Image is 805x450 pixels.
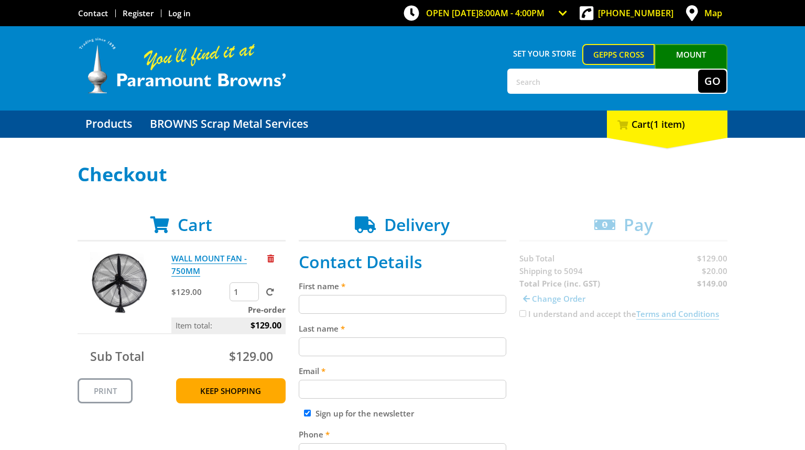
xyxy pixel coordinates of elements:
a: Go to the BROWNS Scrap Metal Services page [142,111,316,138]
div: Cart [607,111,727,138]
button: Go [698,70,726,93]
a: Go to the Products page [78,111,140,138]
span: 8:00am - 4:00pm [478,7,545,19]
span: $129.00 [251,317,281,333]
a: Go to the Contact page [78,8,108,18]
a: Log in [168,8,191,18]
p: $129.00 [171,286,227,298]
a: Gepps Cross [582,44,655,65]
a: Remove from cart [267,253,274,264]
label: First name [299,280,507,292]
input: Please enter your email address. [299,380,507,399]
input: Search [508,70,698,93]
span: Set your store [507,44,582,63]
p: Pre-order [171,303,286,316]
a: WALL MOUNT FAN - 750MM [171,253,247,277]
h2: Contact Details [299,252,507,272]
label: Email [299,365,507,377]
p: Item total: [171,317,286,333]
input: Please enter your first name. [299,295,507,314]
label: Last name [299,322,507,335]
span: (1 item) [650,118,685,130]
span: Sub Total [90,348,144,365]
img: Paramount Browns' [78,37,287,95]
h1: Checkout [78,164,727,185]
span: $129.00 [229,348,273,365]
a: Print [78,378,133,403]
span: Cart [178,213,212,236]
img: WALL MOUNT FAN - 750MM [88,252,150,315]
span: Delivery [384,213,450,236]
input: Please enter your last name. [299,337,507,356]
label: Phone [299,428,507,441]
label: Sign up for the newsletter [316,408,414,419]
a: Go to the registration page [123,8,154,18]
a: Keep Shopping [176,378,286,403]
a: Mount [PERSON_NAME] [655,44,727,84]
span: OPEN [DATE] [426,7,545,19]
